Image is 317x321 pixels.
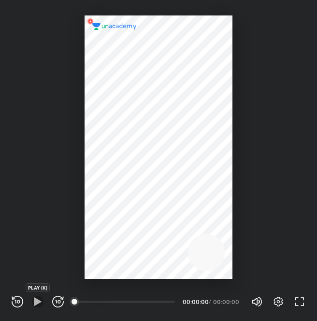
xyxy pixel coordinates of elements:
[209,299,211,305] div: /
[26,283,50,292] div: PLAY (K)
[85,15,96,27] img: wMgqJGBwKWe8AAAAABJRU5ErkJggg==
[183,299,207,305] div: 00:00:00
[92,23,137,30] img: logo.2a7e12a2.svg
[213,299,240,305] div: 00:00:00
